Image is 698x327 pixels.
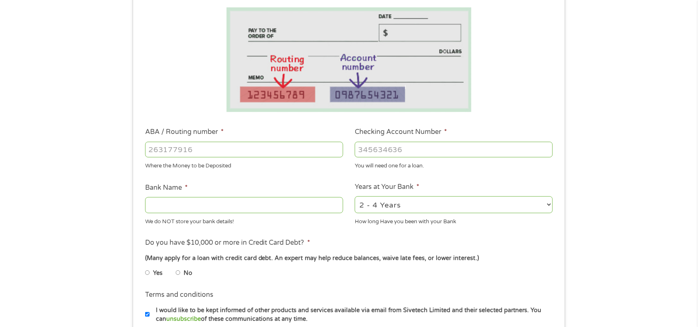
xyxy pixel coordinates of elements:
div: (Many apply for a loan with credit card debt. An expert may help reduce balances, waive late fees... [145,254,553,263]
a: unsubscribe [166,315,201,322]
div: How long Have you been with your Bank [355,215,553,226]
label: Do you have $10,000 or more in Credit Card Debt? [145,239,310,247]
input: 345634636 [355,142,553,158]
img: Routing number location [227,7,471,112]
label: Checking Account Number [355,128,447,136]
label: I would like to be kept informed of other products and services available via email from Sivetech... [150,306,555,324]
label: Bank Name [145,184,188,192]
label: No [184,269,192,278]
label: Years at Your Bank [355,183,419,191]
div: We do NOT store your bank details! [145,215,343,226]
div: You will need one for a loan. [355,159,553,170]
label: Yes [153,269,163,278]
div: Where the Money to be Deposited [145,159,343,170]
label: Terms and conditions [145,291,213,299]
input: 263177916 [145,142,343,158]
label: ABA / Routing number [145,128,224,136]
